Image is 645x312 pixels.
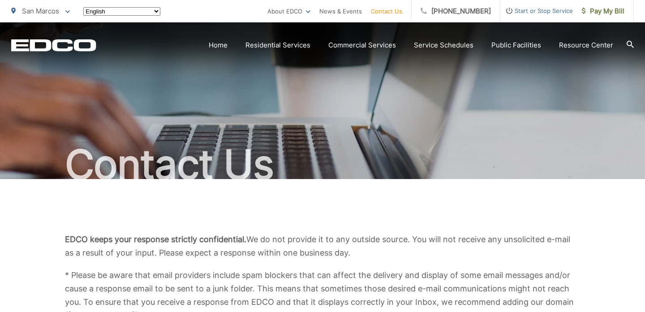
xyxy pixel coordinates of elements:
[11,39,96,51] a: EDCD logo. Return to the homepage.
[328,40,396,51] a: Commercial Services
[83,7,160,16] select: Select a language
[491,40,541,51] a: Public Facilities
[65,233,580,260] p: We do not provide it to any outside source. You will not receive any unsolicited e-mail as a resu...
[371,6,402,17] a: Contact Us
[414,40,473,51] a: Service Schedules
[582,6,624,17] span: Pay My Bill
[559,40,613,51] a: Resource Center
[65,235,246,244] b: EDCO keeps your response strictly confidential.
[22,7,59,15] span: San Marcos
[267,6,310,17] a: About EDCO
[209,40,228,51] a: Home
[11,142,634,187] h1: Contact Us
[319,6,362,17] a: News & Events
[245,40,310,51] a: Residential Services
